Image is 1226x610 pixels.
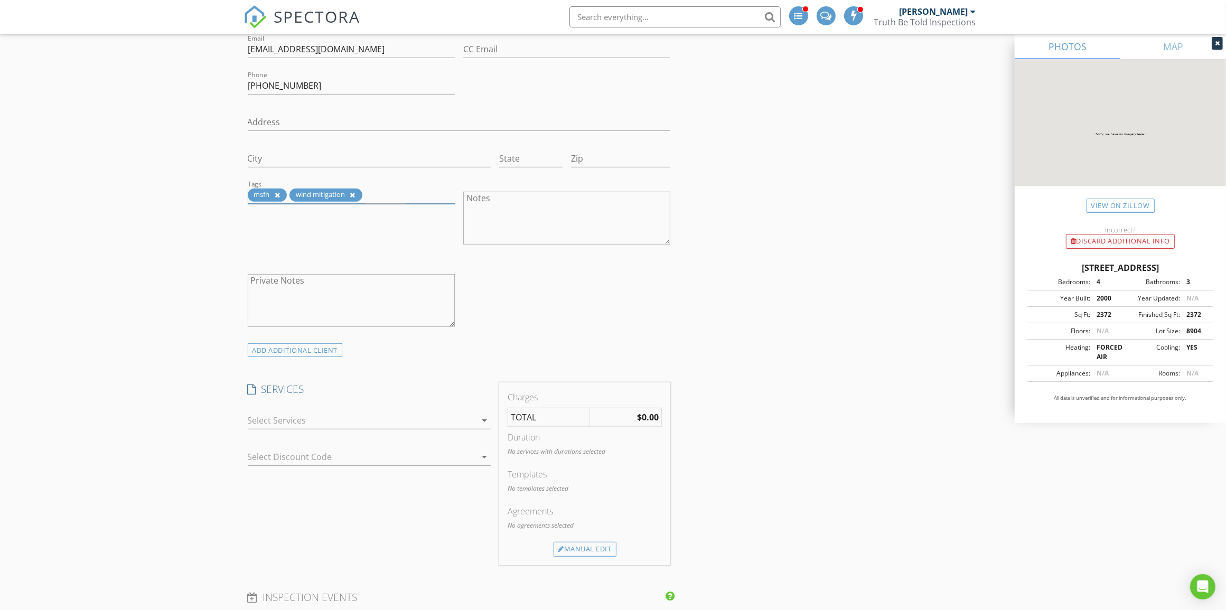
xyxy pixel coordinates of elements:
[874,17,976,27] div: Truth Be Told Inspections
[248,189,287,202] div: msfh
[1031,294,1090,303] div: Year Built:
[1027,261,1213,274] div: [STREET_ADDRESS]
[289,189,362,202] div: wind mitigation
[1120,277,1180,287] div: Bathrooms:
[1120,326,1180,336] div: Lot Size:
[1090,310,1120,320] div: 2372
[1031,369,1090,378] div: Appliances:
[1031,277,1090,287] div: Bedrooms:
[900,6,968,17] div: [PERSON_NAME]
[1015,34,1120,59] a: PHOTOS
[1090,343,1120,362] div: FORCED AIR
[508,408,589,427] td: TOTAL
[1015,59,1226,211] img: streetview
[1087,199,1155,213] a: View on Zillow
[244,14,361,36] a: SPECTORA
[1180,277,1210,287] div: 3
[508,431,662,444] div: Duration
[1027,395,1213,402] p: All data is unverified and for informational purposes only.
[1031,310,1090,320] div: Sq Ft:
[1180,326,1210,336] div: 8904
[1090,277,1120,287] div: 4
[1120,343,1180,362] div: Cooling:
[554,542,616,557] div: Manual Edit
[1031,326,1090,336] div: Floors:
[508,484,662,493] p: No templates selected
[508,447,662,456] p: No services with durations selected
[248,382,491,396] h4: SERVICES
[508,505,662,518] div: Agreements
[1186,294,1199,303] span: N/A
[1031,343,1090,362] div: Heating:
[637,411,659,423] strong: $0.00
[1097,369,1109,378] span: N/A
[1180,310,1210,320] div: 2372
[569,6,781,27] input: Search everything...
[248,343,343,358] div: ADD ADDITIONAL client
[1186,369,1199,378] span: N/A
[1097,326,1109,335] span: N/A
[1120,310,1180,320] div: Finished Sq Ft:
[1066,234,1175,249] div: Discard Additional info
[508,521,662,530] p: No agreements selected
[248,590,671,604] h4: INSPECTION EVENTS
[478,414,491,427] i: arrow_drop_down
[1120,369,1180,378] div: Rooms:
[1120,34,1226,59] a: MAP
[274,5,361,27] span: SPECTORA
[478,451,491,463] i: arrow_drop_down
[508,391,662,403] div: Charges
[244,5,267,29] img: The Best Home Inspection Software - Spectora
[1090,294,1120,303] div: 2000
[1120,294,1180,303] div: Year Updated:
[1015,226,1226,234] div: Incorrect?
[1180,343,1210,362] div: YES
[508,468,662,481] div: Templates
[1190,574,1215,599] div: Open Intercom Messenger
